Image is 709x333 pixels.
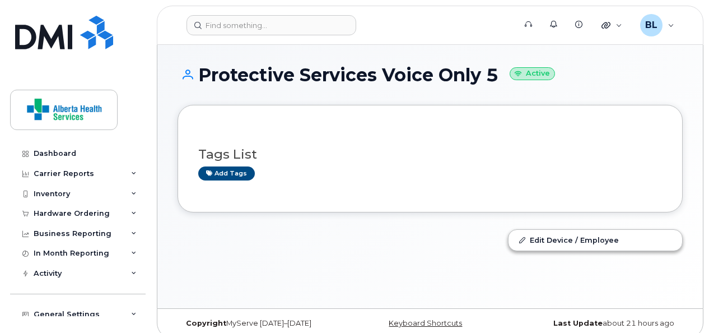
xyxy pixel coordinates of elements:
[198,166,255,181] a: Add tags
[389,319,462,327] a: Keyboard Shortcuts
[514,319,683,328] div: about 21 hours ago
[178,65,683,85] h1: Protective Services Voice Only 5
[510,67,555,80] small: Active
[553,319,603,327] strong: Last Update
[198,147,662,161] h3: Tags List
[178,319,346,328] div: MyServe [DATE]–[DATE]
[186,319,226,327] strong: Copyright
[509,230,682,250] a: Edit Device / Employee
